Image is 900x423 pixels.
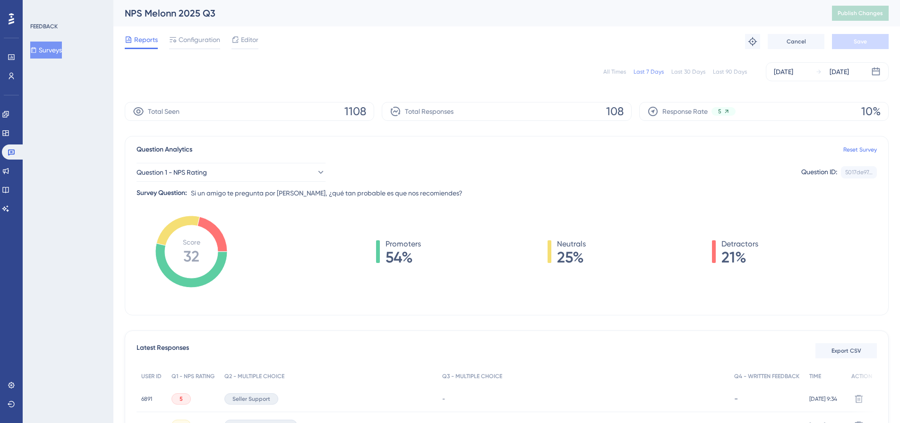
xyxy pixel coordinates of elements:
span: 5 [180,395,183,403]
span: Export CSV [831,347,861,355]
button: Question 1 - NPS Rating [137,163,326,182]
tspan: Score [183,238,200,246]
div: Survey Question: [137,187,187,199]
div: Question ID: [801,166,837,178]
span: Configuration [179,34,220,45]
div: 5017de97... [845,169,873,176]
span: Q4 - WRITTEN FEEDBACK [734,372,799,380]
div: FEEDBACK [30,23,58,30]
div: Last 7 Days [634,68,664,76]
span: 54% [386,250,421,265]
span: Q1 - NPS RATING [171,372,214,380]
span: Publish Changes [838,9,883,17]
button: Save [832,34,889,49]
span: ACTION [851,372,872,380]
span: Total Seen [148,106,180,117]
tspan: 32 [183,247,199,265]
span: 25% [557,250,586,265]
span: Question Analytics [137,144,192,155]
span: - [442,395,445,403]
span: 5 [718,108,721,115]
span: Detractors [721,238,758,250]
span: 108 [606,104,624,119]
span: Latest Responses [137,342,189,359]
div: [DATE] [774,66,793,77]
span: 6891 [141,395,152,403]
div: Last 30 Days [671,68,705,76]
span: Cancel [787,38,806,45]
span: Neutrals [557,238,586,250]
div: Last 90 Days [713,68,747,76]
span: 10% [861,104,881,119]
span: Response Rate [662,106,708,117]
span: Question 1 - NPS Rating [137,167,207,178]
div: [DATE] [830,66,849,77]
div: - [734,394,800,403]
span: Total Responses [405,106,454,117]
span: Q3 - MULTIPLE CHOICE [442,372,502,380]
div: All Times [603,68,626,76]
span: 21% [721,250,758,265]
span: 1108 [344,104,366,119]
span: Editor [241,34,258,45]
button: Surveys [30,42,62,59]
span: Promoters [386,238,421,250]
span: Seller Support [232,395,270,403]
button: Publish Changes [832,6,889,21]
span: Si un amigo te pregunta por [PERSON_NAME], ¿qué tan probable es que nos recomiendes? [191,187,463,199]
button: Cancel [768,34,824,49]
span: USER ID [141,372,162,380]
span: Q2 - MULTIPLE CHOICE [224,372,284,380]
span: Reports [134,34,158,45]
div: NPS Melonn 2025 Q3 [125,7,808,20]
a: Reset Survey [843,146,877,153]
span: [DATE] 9:34 [809,395,837,403]
span: TIME [809,372,821,380]
button: Export CSV [815,343,877,358]
span: Save [854,38,867,45]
